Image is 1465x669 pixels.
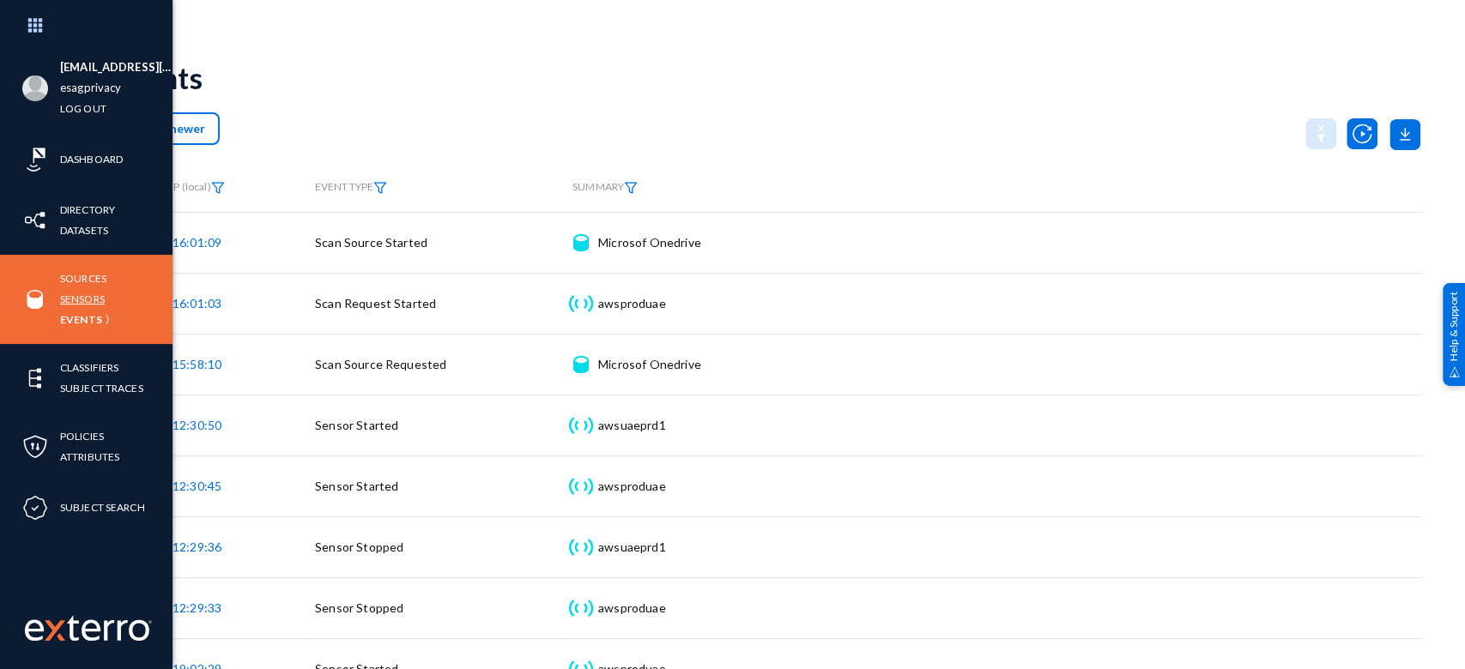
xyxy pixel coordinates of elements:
[572,180,638,193] span: SUMMARY
[1443,283,1465,386] div: Help & Support
[60,310,102,329] a: Events
[22,495,48,521] img: icon-compliance.svg
[22,434,48,460] img: icon-policies.svg
[315,235,427,250] span: Scan Source Started
[60,358,118,377] a: Classifiers
[173,479,221,493] span: 12:30:45
[1347,118,1377,149] img: icon-utility-autoscan.svg
[60,149,123,169] a: Dashboard
[22,208,48,233] img: icon-inventory.svg
[566,295,595,312] img: icon-sensor.svg
[22,147,48,172] img: icon-risk-sonar.svg
[60,200,115,220] a: Directory
[22,365,48,391] img: icon-elements.svg
[122,180,225,193] span: TIMESTAMP (local)
[211,182,225,194] img: icon-filter.svg
[573,234,588,251] img: icon-source.svg
[173,235,221,250] span: 16:01:09
[173,600,221,615] span: 12:29:33
[315,479,398,493] span: Sensor Started
[315,181,387,194] span: EVENT TYPE
[573,356,588,373] img: icon-source.svg
[60,447,119,467] a: Attributes
[60,426,104,446] a: Policies
[60,220,108,240] a: Datasets
[60,268,106,288] a: Sources
[173,357,221,371] span: 15:58:10
[598,417,666,434] div: awsuaeprd1
[315,539,403,554] span: Sensor Stopped
[60,78,121,98] a: esagprivacy
[566,417,595,434] img: icon-sensor.svg
[173,539,221,554] span: 12:29:36
[598,600,666,617] div: awsproduae
[22,75,48,101] img: blank-profile-picture.png
[173,296,221,310] span: 16:01:03
[598,478,666,495] div: awsproduae
[598,539,666,556] div: awsuaeprd1
[598,234,701,251] div: Microsof Onedrive
[45,620,65,641] img: exterro-logo.svg
[315,418,398,432] span: Sensor Started
[566,539,595,556] img: icon-sensor.svg
[22,286,48,312] img: icon-sources.svg
[624,182,638,194] img: icon-filter.svg
[9,7,61,44] img: app launcher
[60,497,145,517] a: Subject Search
[566,478,595,495] img: icon-sensor.svg
[60,57,173,78] li: [EMAIL_ADDRESS][DOMAIN_NAME]
[315,600,403,615] span: Sensor Stopped
[25,615,152,641] img: exterro-work-mark.svg
[60,289,105,309] a: Sensors
[315,296,436,310] span: Scan Request Started
[173,418,221,432] span: 12:30:50
[60,99,106,118] a: Log out
[60,378,143,398] a: Subject Traces
[315,357,446,371] span: Scan Source Requested
[598,295,666,312] div: awsproduae
[598,356,701,373] div: Microsof Onedrive
[1449,366,1460,377] img: help_support.svg
[566,600,595,617] img: icon-sensor.svg
[373,182,387,194] img: icon-filter.svg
